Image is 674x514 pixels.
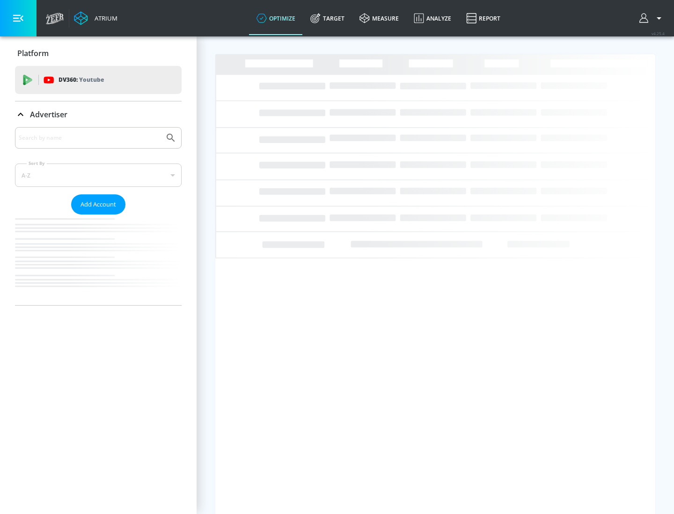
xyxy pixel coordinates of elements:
[71,194,125,214] button: Add Account
[19,132,161,144] input: Search by name
[249,1,303,35] a: optimize
[15,164,182,187] div: A-Z
[459,1,508,35] a: Report
[652,31,665,36] span: v 4.25.4
[30,109,67,120] p: Advertiser
[406,1,459,35] a: Analyze
[15,66,182,94] div: DV360: Youtube
[74,11,117,25] a: Atrium
[27,160,47,166] label: Sort By
[17,48,49,58] p: Platform
[59,75,104,85] p: DV360:
[91,14,117,22] div: Atrium
[303,1,352,35] a: Target
[15,127,182,305] div: Advertiser
[79,75,104,85] p: Youtube
[15,101,182,128] div: Advertiser
[352,1,406,35] a: measure
[81,199,116,210] span: Add Account
[15,214,182,305] nav: list of Advertiser
[15,40,182,66] div: Platform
